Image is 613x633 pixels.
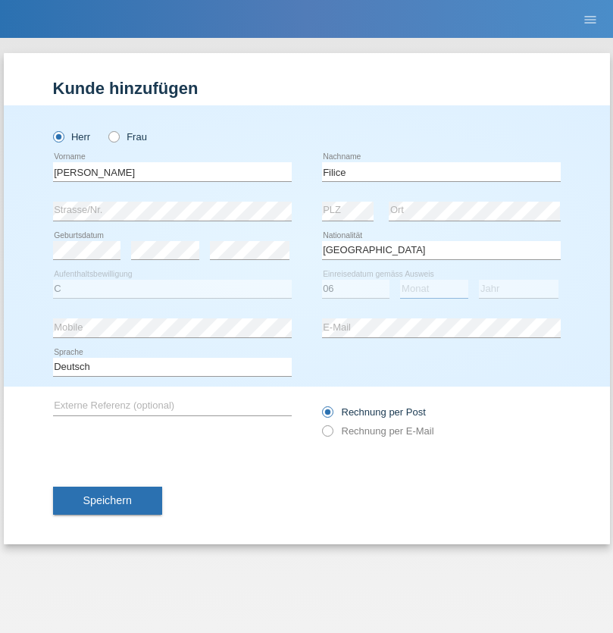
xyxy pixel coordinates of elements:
[53,79,561,98] h1: Kunde hinzufügen
[322,406,332,425] input: Rechnung per Post
[53,131,91,143] label: Herr
[583,12,598,27] i: menu
[322,425,434,437] label: Rechnung per E-Mail
[83,494,132,506] span: Speichern
[322,406,426,418] label: Rechnung per Post
[575,14,605,24] a: menu
[53,487,162,515] button: Speichern
[108,131,147,143] label: Frau
[108,131,118,141] input: Frau
[322,425,332,444] input: Rechnung per E-Mail
[53,131,63,141] input: Herr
